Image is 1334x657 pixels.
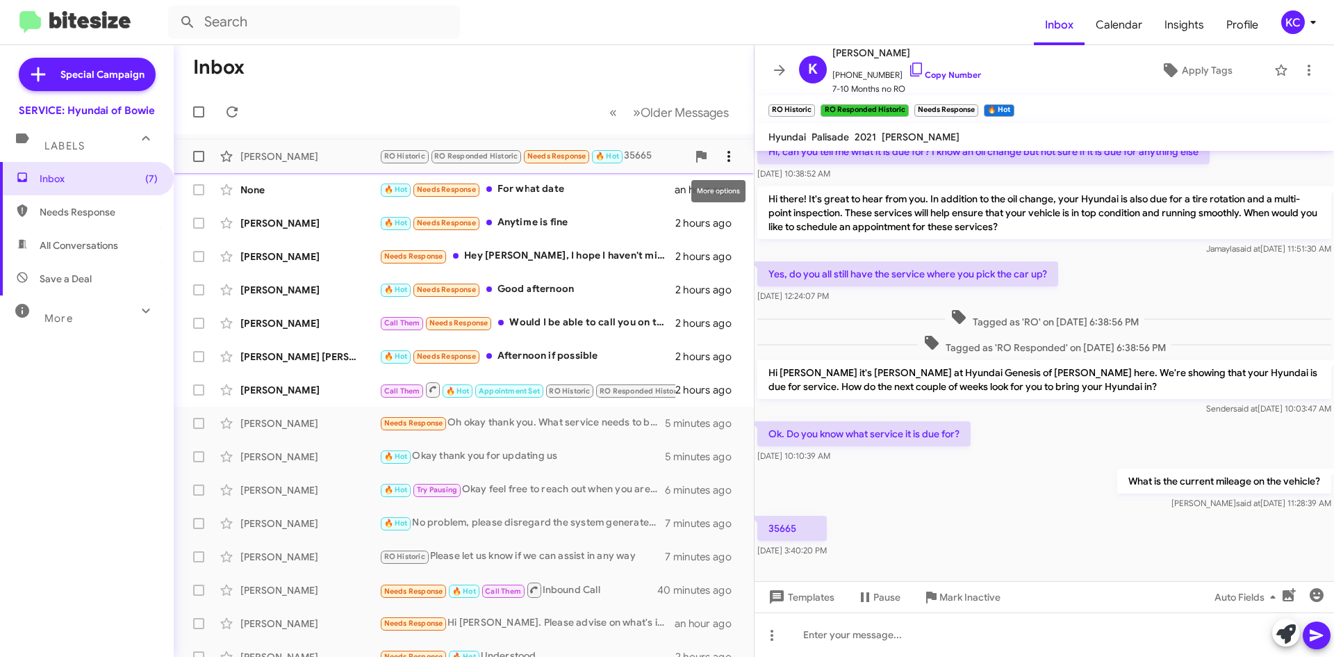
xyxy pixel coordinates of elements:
[379,315,675,331] div: Would I be able to call you on this number
[19,58,156,91] a: Special Campaign
[168,6,460,39] input: Search
[379,482,665,498] div: Okay feel free to reach out when you are ready
[625,98,737,127] button: Next
[665,416,743,430] div: 5 minutes ago
[60,67,145,81] span: Special Campaign
[1206,243,1331,254] span: Jamayla [DATE] 11:51:30 AM
[1269,10,1319,34] button: KC
[757,186,1331,239] p: Hi there! It's great to hear from you. In addition to the oil change, your Hyundai is also due fo...
[193,56,245,79] h1: Inbox
[602,98,737,127] nav: Page navigation example
[145,172,158,186] span: (7)
[379,348,675,364] div: Afternoon if possible
[1153,5,1215,45] span: Insights
[832,82,981,96] span: 7-10 Months no RO
[40,205,158,219] span: Needs Response
[675,250,743,263] div: 2 hours ago
[908,70,981,80] a: Copy Number
[384,185,408,194] span: 🔥 Hot
[832,44,981,61] span: [PERSON_NAME]
[384,419,443,428] span: Needs Response
[429,318,488,327] span: Needs Response
[1236,498,1260,508] span: said at
[240,383,379,397] div: [PERSON_NAME]
[384,218,408,227] span: 🔥 Hot
[641,105,729,120] span: Older Messages
[1117,469,1331,494] p: What is the current mileage on the vehicle?
[379,148,687,164] div: 35665
[240,583,379,597] div: [PERSON_NAME]
[240,517,379,530] div: [PERSON_NAME]
[40,238,118,252] span: All Conversations
[1236,243,1260,254] span: said at
[675,350,743,364] div: 2 hours ago
[1182,58,1233,83] span: Apply Tags
[1281,10,1305,34] div: KC
[633,104,641,121] span: »
[379,215,675,231] div: Anytime is fine
[384,285,408,294] span: 🔥 Hot
[379,381,675,398] div: thats okay, I wondered if it was for that one
[240,149,379,163] div: [PERSON_NAME]
[821,104,908,117] small: RO Responded Historic
[1203,585,1292,610] button: Auto Fields
[1206,403,1331,414] span: Sender [DATE] 10:03:47 AM
[757,291,829,301] span: [DATE] 12:24:07 PM
[379,515,665,531] div: No problem, please disregard the system generated texts
[1233,403,1258,414] span: said at
[768,104,815,117] small: RO Historic
[384,519,408,528] span: 🔥 Hot
[384,485,408,494] span: 🔥 Hot
[379,415,665,431] div: Oh okay thank you. What service needs to be done? Last time I brought it in the service departmen...
[240,483,379,497] div: [PERSON_NAME]
[912,585,1012,610] button: Mark Inactive
[1125,58,1267,83] button: Apply Tags
[768,131,806,143] span: Hyundai
[240,250,379,263] div: [PERSON_NAME]
[665,450,743,464] div: 5 minutes ago
[675,316,743,330] div: 2 hours ago
[384,318,420,327] span: Call Them
[1171,498,1331,508] span: [PERSON_NAME] [DATE] 11:28:39 AM
[417,485,457,494] span: Try Pausing
[675,617,743,631] div: an hour ago
[384,387,420,396] span: Call Them
[1085,5,1153,45] a: Calendar
[384,587,443,596] span: Needs Response
[855,131,876,143] span: 2021
[40,272,92,286] span: Save a Deal
[240,416,379,430] div: [PERSON_NAME]
[914,104,978,117] small: Needs Response
[485,587,521,596] span: Call Them
[665,550,743,564] div: 7 minutes ago
[417,352,476,361] span: Needs Response
[600,387,683,396] span: RO Responded Historic
[240,550,379,564] div: [PERSON_NAME]
[379,549,665,565] div: Please let us know if we can assist in any way
[918,334,1171,355] span: Tagged as 'RO Responded' on [DATE] 6:38:56 PM
[240,350,379,364] div: [PERSON_NAME] [PERSON_NAME]
[757,360,1331,399] p: Hi [PERSON_NAME] it's [PERSON_NAME] at Hyundai Genesis of [PERSON_NAME] here. We're showing that ...
[675,283,743,297] div: 2 hours ago
[44,140,85,152] span: Labels
[44,312,73,325] span: More
[240,316,379,330] div: [PERSON_NAME]
[945,309,1144,329] span: Tagged as 'RO' on [DATE] 6:38:56 PM
[240,183,379,197] div: None
[846,585,912,610] button: Pause
[527,152,586,161] span: Needs Response
[379,448,665,464] div: Okay thank you for updating us
[1214,585,1281,610] span: Auto Fields
[766,585,834,610] span: Templates
[549,387,590,396] span: RO Historic
[609,104,617,121] span: «
[434,152,518,161] span: RO Responded Historic
[659,583,743,597] div: 40 minutes ago
[384,252,443,261] span: Needs Response
[601,98,625,127] button: Previous
[240,450,379,464] div: [PERSON_NAME]
[384,452,408,461] span: 🔥 Hot
[812,131,849,143] span: Palisade
[984,104,1014,117] small: 🔥 Hot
